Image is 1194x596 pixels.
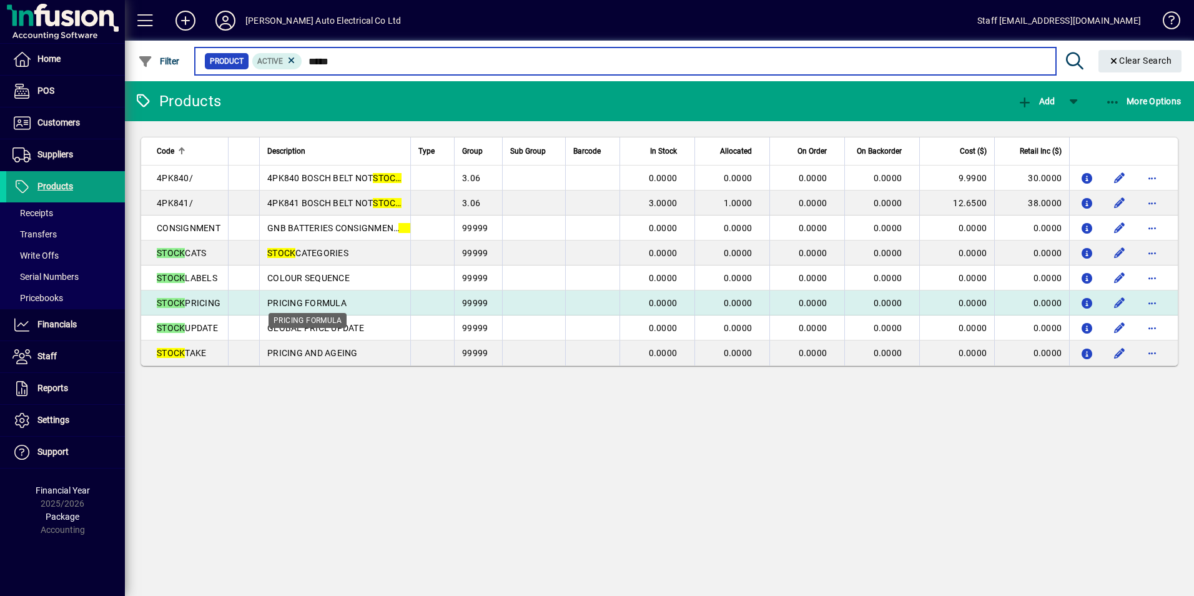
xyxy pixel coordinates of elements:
div: Products [134,91,221,111]
span: Allocated [720,144,752,158]
td: 0.0000 [994,315,1069,340]
a: Customers [6,107,125,139]
div: In Stock [628,144,688,158]
button: More options [1142,193,1162,213]
div: PRICING FORMULA [269,313,347,328]
span: Write Offs [12,251,59,261]
div: Allocated [703,144,763,158]
a: Settings [6,405,125,436]
span: 3.06 [462,198,480,208]
button: Profile [205,9,245,32]
span: Filter [138,56,180,66]
td: 9.9900 [919,166,994,191]
em: STOCK [157,298,185,308]
span: 0.0000 [724,223,752,233]
td: 0.0000 [919,216,994,241]
span: 0.0000 [724,173,752,183]
td: 0.0000 [919,340,994,365]
span: 0.0000 [724,248,752,258]
button: Edit [1110,193,1130,213]
span: 0.0000 [649,273,678,283]
span: 0.0000 [724,273,752,283]
span: 0.0000 [649,248,678,258]
span: Receipts [12,208,53,218]
a: Knowledge Base [1153,2,1178,43]
td: 0.0000 [994,291,1069,315]
span: CONSIGNMENT [157,223,220,233]
em: STOCK [373,198,401,208]
a: Support [6,437,125,468]
a: POS [6,76,125,107]
span: 0.0000 [874,248,902,258]
td: 0.0000 [994,340,1069,365]
button: Edit [1110,293,1130,313]
button: More options [1142,243,1162,263]
em: STOCK [157,323,185,333]
span: 0.0000 [874,223,902,233]
span: 99999 [462,323,488,333]
em: STOCK [157,248,185,258]
em: STOCK [157,348,185,358]
div: Code [157,144,220,158]
button: More Options [1102,90,1185,112]
button: More options [1142,343,1162,363]
span: 0.0000 [799,323,827,333]
span: 0.0000 [874,298,902,308]
span: Financial Year [36,485,90,495]
span: 0.0000 [724,323,752,333]
button: Edit [1110,218,1130,238]
button: More options [1142,293,1162,313]
span: UPDATE [157,323,218,333]
button: Add [1014,90,1058,112]
span: 4PK840/ [157,173,193,183]
span: Add [1017,96,1055,106]
span: 1.0000 [724,198,752,208]
span: LABELS [157,273,217,283]
span: 99999 [462,273,488,283]
td: 30.0000 [994,166,1069,191]
td: 38.0000 [994,191,1069,216]
a: Write Offs [6,245,125,266]
button: More options [1142,318,1162,338]
a: Reports [6,373,125,404]
span: GLOBAL PRICE UPDATE [267,323,364,333]
td: 12.6500 [919,191,994,216]
span: 0.0000 [649,323,678,333]
button: More options [1142,168,1162,188]
span: Transfers [12,229,57,239]
a: Transfers [6,224,125,245]
span: Staff [37,351,57,361]
div: Staff [EMAIL_ADDRESS][DOMAIN_NAME] [977,11,1141,31]
span: Barcode [573,144,601,158]
span: Products [37,181,73,191]
td: 0.0000 [919,241,994,266]
span: Suppliers [37,149,73,159]
span: Description [267,144,305,158]
span: More Options [1105,96,1182,106]
span: Customers [37,117,80,127]
span: 0.0000 [874,173,902,183]
span: 0.0000 [724,348,752,358]
span: On Order [797,144,827,158]
span: Group [462,144,483,158]
td: 0.0000 [919,315,994,340]
span: Pricebooks [12,293,63,303]
span: 99999 [462,248,488,258]
button: More options [1142,218,1162,238]
span: 0.0000 [799,248,827,258]
span: 3.0000 [649,198,678,208]
span: 99999 [462,298,488,308]
button: Edit [1110,343,1130,363]
span: 0.0000 [874,273,902,283]
span: Support [37,447,69,457]
span: In Stock [650,144,677,158]
td: 0.0000 [919,266,994,291]
span: 99999 [462,348,488,358]
span: PRICING AND AGEING [267,348,358,358]
span: TAKE [157,348,206,358]
span: 0.0000 [874,323,902,333]
span: 4PK840 BOSCH BELT NOT ED PAN [267,173,432,183]
button: Filter [135,50,183,72]
div: Type [418,144,447,158]
button: Edit [1110,268,1130,288]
